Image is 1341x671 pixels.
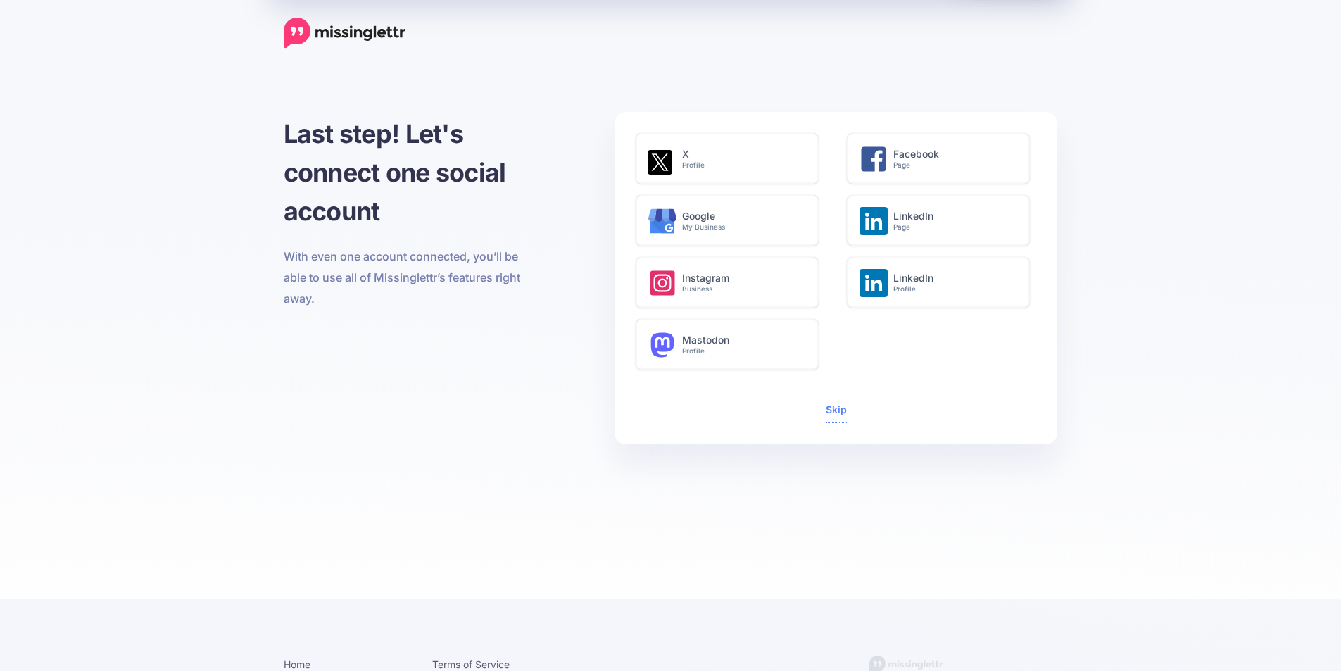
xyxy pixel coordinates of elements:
[648,207,676,235] img: google-business.svg
[636,195,826,246] a: GoogleMy Business
[432,658,510,670] a: Terms of Service
[893,161,1014,170] small: Page
[893,272,1014,294] h6: LinkedIn
[682,161,803,170] small: Profile
[893,149,1014,170] h6: Facebook
[893,211,1014,232] h6: LinkedIn
[682,222,803,232] small: My Business
[284,118,506,227] span: Last step! Let's connect one social account
[893,222,1014,232] small: Page
[682,149,803,170] h6: X
[847,195,1037,246] a: LinkedInPage
[847,133,1037,184] a: FacebookPage
[284,246,528,309] p: With even one account connected, you’ll be able to use all of Missinglettr’s features right away.
[826,403,847,415] a: Skip
[682,334,803,356] h6: Mastodon
[893,284,1014,294] small: Profile
[682,272,803,294] h6: Instagram
[284,658,310,670] a: Home
[847,257,1037,308] a: LinkedInProfile
[636,319,826,370] a: MastodonProfile
[636,133,826,184] a: XProfile
[682,346,803,356] small: Profile
[284,18,405,49] a: Home
[682,284,803,294] small: Business
[636,257,826,308] a: InstagramBusiness
[648,150,672,175] img: twitter-square.png
[682,211,803,232] h6: Google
